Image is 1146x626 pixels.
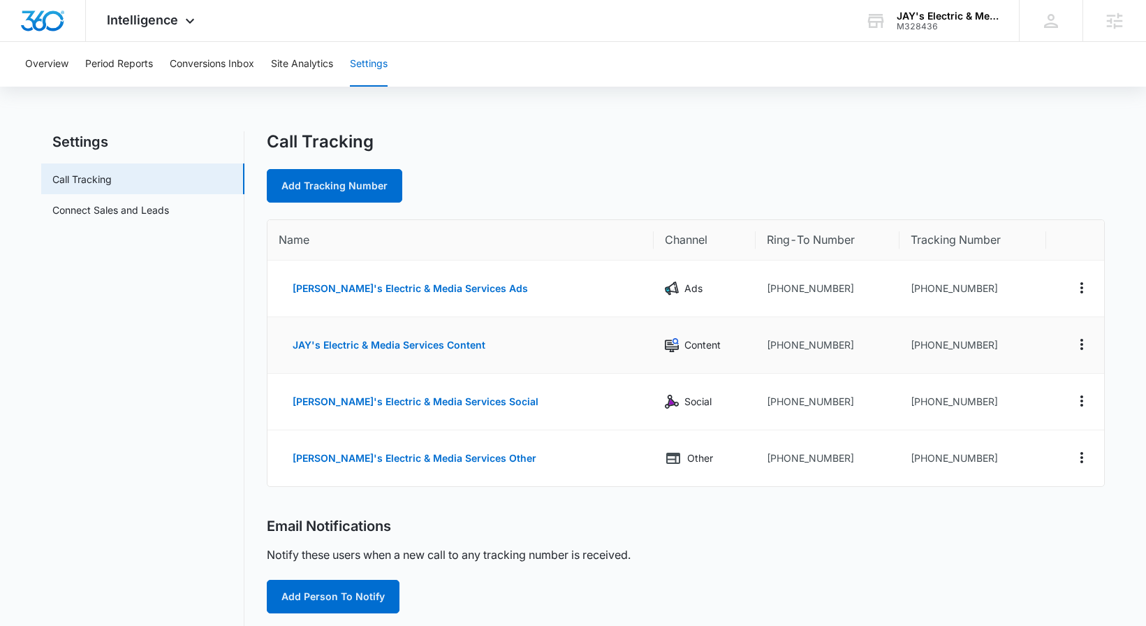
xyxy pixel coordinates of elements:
[756,220,899,261] th: Ring-To Number
[1071,333,1093,356] button: Actions
[25,42,68,87] button: Overview
[279,328,499,362] button: JAY's Electric & Media Services Content
[1071,277,1093,299] button: Actions
[52,203,169,217] a: Connect Sales and Leads
[897,22,999,31] div: account id
[271,42,333,87] button: Site Analytics
[899,261,1046,317] td: [PHONE_NUMBER]
[170,42,254,87] button: Conversions Inbox
[267,131,374,152] h1: Call Tracking
[267,518,391,535] h2: Email Notifications
[267,580,399,613] button: Add Person To Notify
[267,169,402,203] a: Add Tracking Number
[897,10,999,22] div: account name
[1071,390,1093,412] button: Actions
[1071,446,1093,469] button: Actions
[684,281,703,296] p: Ads
[665,395,679,409] img: Social
[279,272,542,305] button: [PERSON_NAME]'s Electric & Media Services Ads
[756,261,899,317] td: [PHONE_NUMBER]
[687,451,713,466] p: Other
[85,42,153,87] button: Period Reports
[899,220,1046,261] th: Tracking Number
[899,430,1046,486] td: [PHONE_NUMBER]
[665,282,679,296] img: Ads
[267,546,631,563] p: Notify these users when a new call to any tracking number is received.
[899,317,1046,374] td: [PHONE_NUMBER]
[41,131,244,152] h2: Settings
[756,317,899,374] td: [PHONE_NUMBER]
[899,374,1046,430] td: [PHONE_NUMBER]
[756,374,899,430] td: [PHONE_NUMBER]
[654,220,756,261] th: Channel
[107,13,178,27] span: Intelligence
[52,172,112,187] a: Call Tracking
[279,385,552,418] button: [PERSON_NAME]'s Electric & Media Services Social
[684,394,712,409] p: Social
[756,430,899,486] td: [PHONE_NUMBER]
[684,337,721,353] p: Content
[665,338,679,352] img: Content
[350,42,388,87] button: Settings
[267,220,654,261] th: Name
[279,442,550,475] button: [PERSON_NAME]'s Electric & Media Services Other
